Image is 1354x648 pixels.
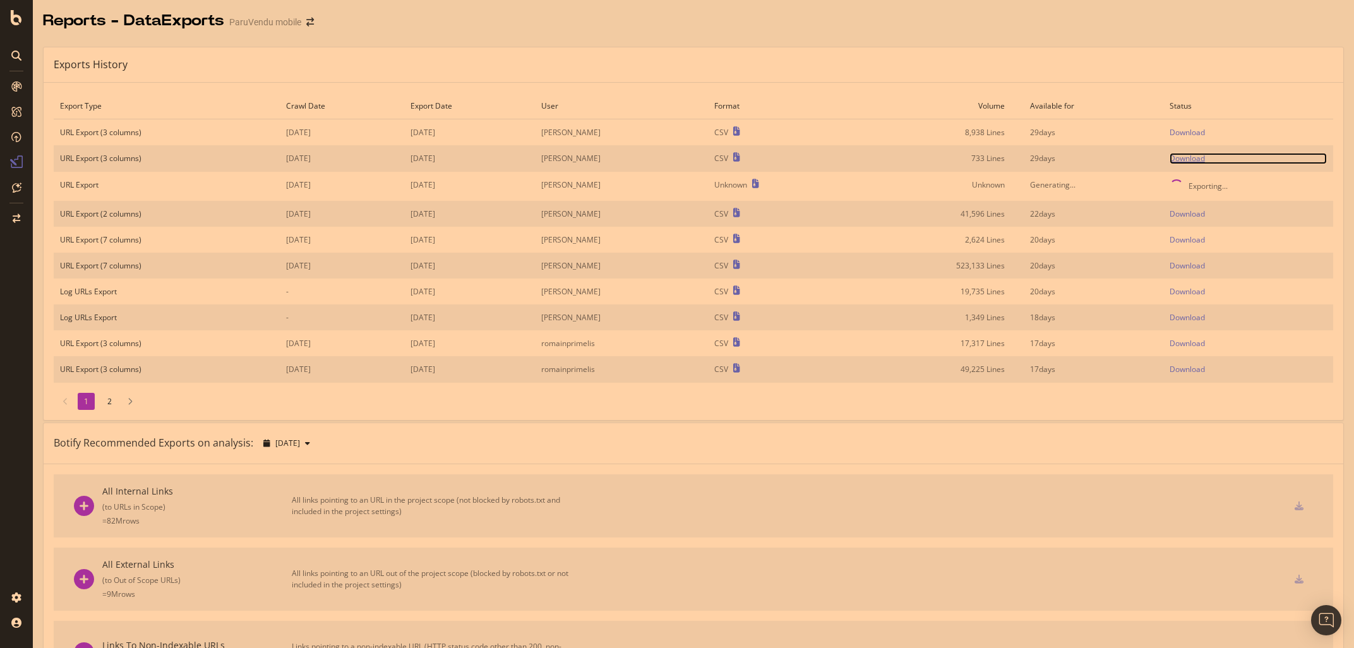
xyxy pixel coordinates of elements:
div: URL Export (3 columns) [60,153,273,164]
div: Download [1170,127,1205,138]
div: CSV [714,286,728,297]
div: All links pointing to an URL out of the project scope (blocked by robots.txt or not included in t... [292,568,576,591]
div: URL Export (3 columns) [60,127,273,138]
td: [PERSON_NAME] [535,304,708,330]
a: Download [1170,153,1327,164]
div: CSV [714,208,728,219]
td: [DATE] [280,227,404,253]
td: - [280,304,404,330]
td: [DATE] [280,201,404,227]
td: [DATE] [404,356,535,382]
td: 20 days [1024,227,1163,253]
td: [DATE] [280,172,404,201]
li: 2 [101,393,118,410]
td: 19,735 Lines [846,279,1023,304]
div: URL Export (2 columns) [60,208,273,219]
button: [DATE] [258,433,315,453]
td: Volume [846,93,1023,119]
td: 1,349 Lines [846,304,1023,330]
div: Open Intercom Messenger [1311,605,1341,635]
td: [PERSON_NAME] [535,145,708,171]
div: Download [1170,364,1205,375]
td: 20 days [1024,253,1163,279]
td: [DATE] [404,330,535,356]
td: Status [1163,93,1333,119]
div: Exports History [54,57,128,72]
td: [DATE] [404,145,535,171]
div: Botify Recommended Exports on analysis: [54,436,253,450]
td: Crawl Date [280,93,404,119]
div: Download [1170,338,1205,349]
div: URL Export (7 columns) [60,260,273,271]
td: [DATE] [404,201,535,227]
div: All links pointing to an URL in the project scope (not blocked by robots.txt and included in the ... [292,495,576,517]
a: Download [1170,208,1327,219]
td: [DATE] [280,253,404,279]
div: csv-export [1295,501,1303,510]
li: 1 [78,393,95,410]
td: 29 days [1024,145,1163,171]
div: Log URLs Export [60,312,273,323]
div: URL Export (7 columns) [60,234,273,245]
td: 733 Lines [846,145,1023,171]
div: ( to Out of Scope URLs ) [102,575,292,585]
div: CSV [714,364,728,375]
div: csv-export [1295,575,1303,584]
td: [DATE] [280,330,404,356]
td: - [280,279,404,304]
div: CSV [714,153,728,164]
div: URL Export (3 columns) [60,338,273,349]
td: [DATE] [404,119,535,146]
td: [DATE] [280,356,404,382]
div: CSV [714,338,728,349]
td: 523,133 Lines [846,253,1023,279]
td: [PERSON_NAME] [535,279,708,304]
div: Generating... [1030,179,1157,190]
div: Download [1170,286,1205,297]
td: romainprimelis [535,330,708,356]
a: Download [1170,286,1327,297]
td: Available for [1024,93,1163,119]
div: Reports - DataExports [43,10,224,32]
td: [DATE] [404,253,535,279]
div: Download [1170,234,1205,245]
div: All Internal Links [102,485,292,498]
td: 41,596 Lines [846,201,1023,227]
a: Download [1170,364,1327,375]
a: Download [1170,127,1327,138]
td: [PERSON_NAME] [535,119,708,146]
div: Download [1170,312,1205,323]
td: Format [708,93,846,119]
div: Exporting... [1189,181,1228,191]
span: 2025 Sep. 12th [275,438,300,448]
div: Download [1170,153,1205,164]
div: CSV [714,234,728,245]
a: Download [1170,234,1327,245]
div: arrow-right-arrow-left [306,18,314,27]
td: [PERSON_NAME] [535,227,708,253]
td: User [535,93,708,119]
td: 17,317 Lines [846,330,1023,356]
div: CSV [714,260,728,271]
td: Export Date [404,93,535,119]
div: ParuVendu mobile [229,16,301,28]
a: Download [1170,260,1327,271]
td: [DATE] [404,304,535,330]
td: 2,624 Lines [846,227,1023,253]
div: All External Links [102,558,292,571]
div: CSV [714,312,728,323]
div: Log URLs Export [60,286,273,297]
div: CSV [714,127,728,138]
div: Download [1170,260,1205,271]
td: 17 days [1024,330,1163,356]
td: 17 days [1024,356,1163,382]
td: [DATE] [404,172,535,201]
div: = 82M rows [102,515,292,526]
td: 29 days [1024,119,1163,146]
td: [PERSON_NAME] [535,253,708,279]
div: Download [1170,208,1205,219]
div: ( to URLs in Scope ) [102,501,292,512]
div: URL Export (3 columns) [60,364,273,375]
div: URL Export [60,179,273,190]
a: Download [1170,312,1327,323]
